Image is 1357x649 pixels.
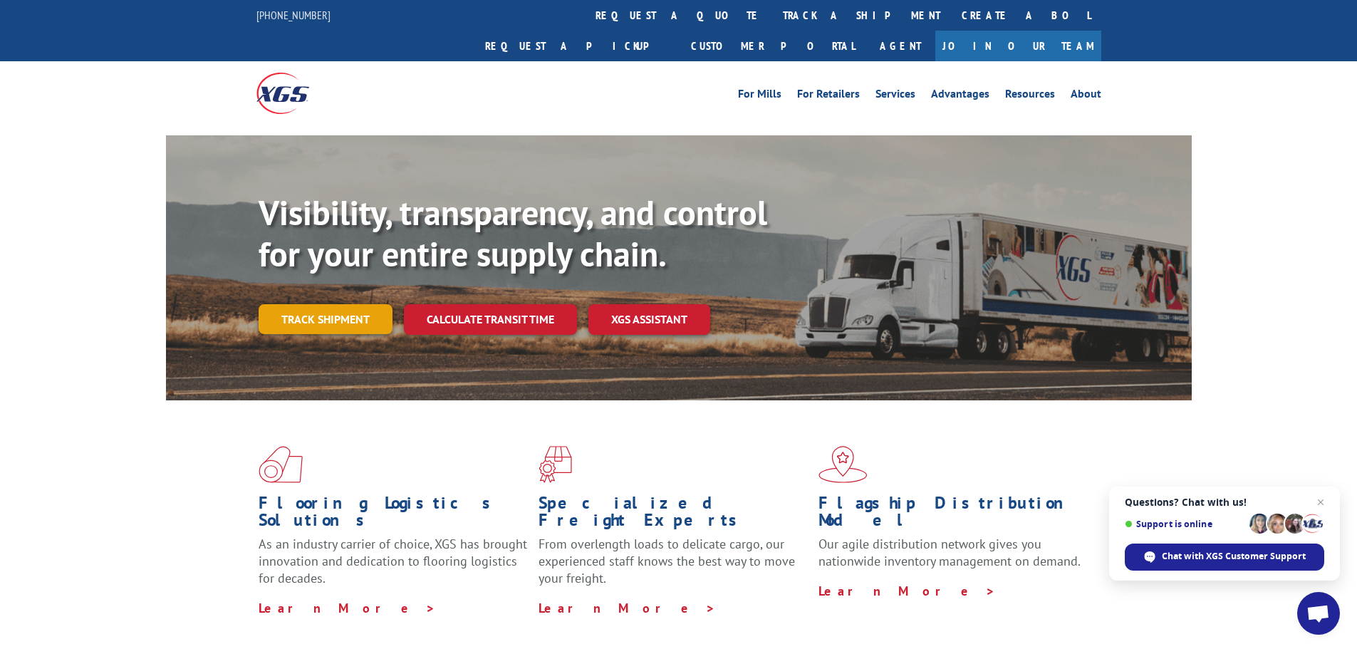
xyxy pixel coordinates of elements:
a: [PHONE_NUMBER] [256,8,331,22]
img: xgs-icon-total-supply-chain-intelligence-red [259,446,303,483]
h1: Flooring Logistics Solutions [259,494,528,536]
a: Learn More > [818,583,996,599]
a: Resources [1005,88,1055,104]
a: Track shipment [259,304,392,334]
div: Chat with XGS Customer Support [1125,544,1324,571]
img: xgs-icon-flagship-distribution-model-red [818,446,868,483]
span: As an industry carrier of choice, XGS has brought innovation and dedication to flooring logistics... [259,536,527,586]
a: Learn More > [539,600,716,616]
span: Our agile distribution network gives you nationwide inventory management on demand. [818,536,1081,569]
b: Visibility, transparency, and control for your entire supply chain. [259,190,767,276]
a: Learn More > [259,600,436,616]
h1: Specialized Freight Experts [539,494,808,536]
span: Questions? Chat with us! [1125,497,1324,508]
img: xgs-icon-focused-on-flooring-red [539,446,572,483]
a: About [1071,88,1101,104]
a: Advantages [931,88,989,104]
a: For Retailers [797,88,860,104]
a: For Mills [738,88,781,104]
p: From overlength loads to delicate cargo, our experienced staff knows the best way to move your fr... [539,536,808,599]
a: Customer Portal [680,31,865,61]
span: Chat with XGS Customer Support [1162,550,1306,563]
a: Request a pickup [474,31,680,61]
a: XGS ASSISTANT [588,304,710,335]
span: Support is online [1125,519,1244,529]
a: Agent [865,31,935,61]
div: Open chat [1297,592,1340,635]
a: Calculate transit time [404,304,577,335]
h1: Flagship Distribution Model [818,494,1088,536]
a: Join Our Team [935,31,1101,61]
a: Services [875,88,915,104]
span: Close chat [1312,494,1329,511]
